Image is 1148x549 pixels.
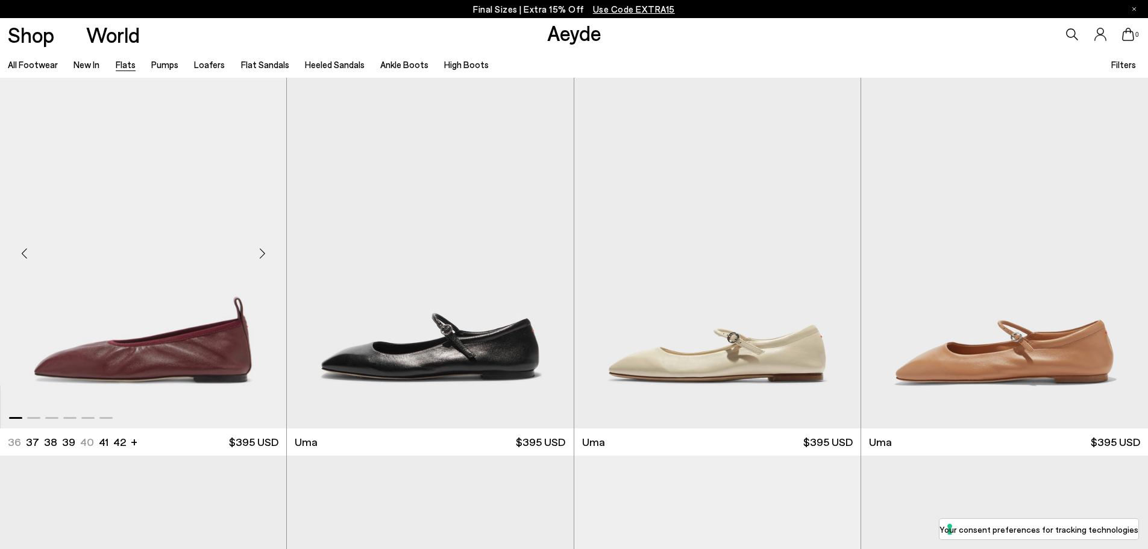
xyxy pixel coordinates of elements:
li: 39 [62,434,75,450]
div: Next slide [244,235,280,271]
a: World [86,24,140,45]
a: Uma $395 USD [574,428,861,456]
a: Flats [116,59,136,70]
span: 0 [1134,31,1140,38]
li: 41 [99,434,108,450]
a: Ankle Boots [380,59,428,70]
ul: variant [8,434,122,450]
button: Your consent preferences for tracking technologies [939,519,1138,539]
label: Your consent preferences for tracking technologies [939,523,1138,536]
img: Uma Mary-Jane Flats [861,69,1148,428]
a: Aeyde [547,20,601,45]
a: Pumps [151,59,178,70]
a: Flat Sandals [241,59,289,70]
span: Uma [869,434,892,450]
a: Uma $395 USD [287,428,573,456]
a: All Footwear [8,59,58,70]
a: Uma $395 USD [861,428,1148,456]
div: Previous slide [6,235,42,271]
span: $395 USD [1091,434,1140,450]
a: High Boots [444,59,489,70]
li: 37 [26,434,39,450]
li: 38 [44,434,57,450]
span: Filters [1111,59,1136,70]
span: $395 USD [516,434,565,450]
a: Loafers [194,59,225,70]
img: Uma Mary-Jane Flats [287,69,573,428]
span: Navigate to /collections/ss25-final-sizes [593,4,675,14]
span: $395 USD [229,434,278,450]
a: 0 [1122,28,1134,41]
a: Heeled Sandals [305,59,365,70]
span: Uma [295,434,318,450]
span: Uma [582,434,605,450]
img: Nomi Ruched Flats [286,69,572,428]
div: 2 / 6 [286,69,572,428]
p: Final Sizes | Extra 15% Off [473,2,675,17]
li: + [131,433,137,450]
a: New In [74,59,99,70]
span: $395 USD [803,434,853,450]
img: Uma Mary-Jane Flats [574,69,861,428]
a: Shop [8,24,54,45]
li: 42 [113,434,126,450]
